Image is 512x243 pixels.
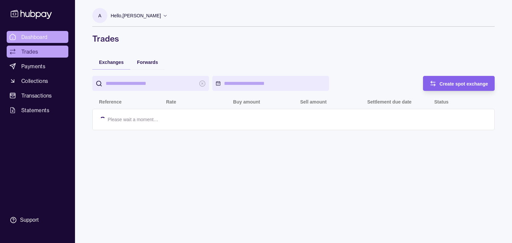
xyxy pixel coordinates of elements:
[434,99,449,105] p: Status
[7,60,68,72] a: Payments
[367,99,412,105] p: Settlement due date
[20,216,39,224] div: Support
[21,33,48,41] span: Dashboard
[166,99,176,105] p: Rate
[106,76,196,91] input: search
[111,12,161,19] p: Hello, [PERSON_NAME]
[98,12,101,19] p: A
[300,99,326,105] p: Sell amount
[21,92,52,100] span: Transactions
[99,99,122,105] p: Reference
[21,48,38,56] span: Trades
[7,104,68,116] a: Statements
[7,31,68,43] a: Dashboard
[21,62,45,70] span: Payments
[21,77,48,85] span: Collections
[92,33,495,44] h1: Trades
[7,46,68,58] a: Trades
[108,116,158,123] p: Please wait a moment…
[440,81,488,87] span: Create spot exchange
[99,60,124,65] span: Exchanges
[423,76,495,91] button: Create spot exchange
[21,106,49,114] span: Statements
[7,90,68,102] a: Transactions
[137,60,158,65] span: Forwards
[7,213,68,227] a: Support
[233,99,260,105] p: Buy amount
[7,75,68,87] a: Collections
